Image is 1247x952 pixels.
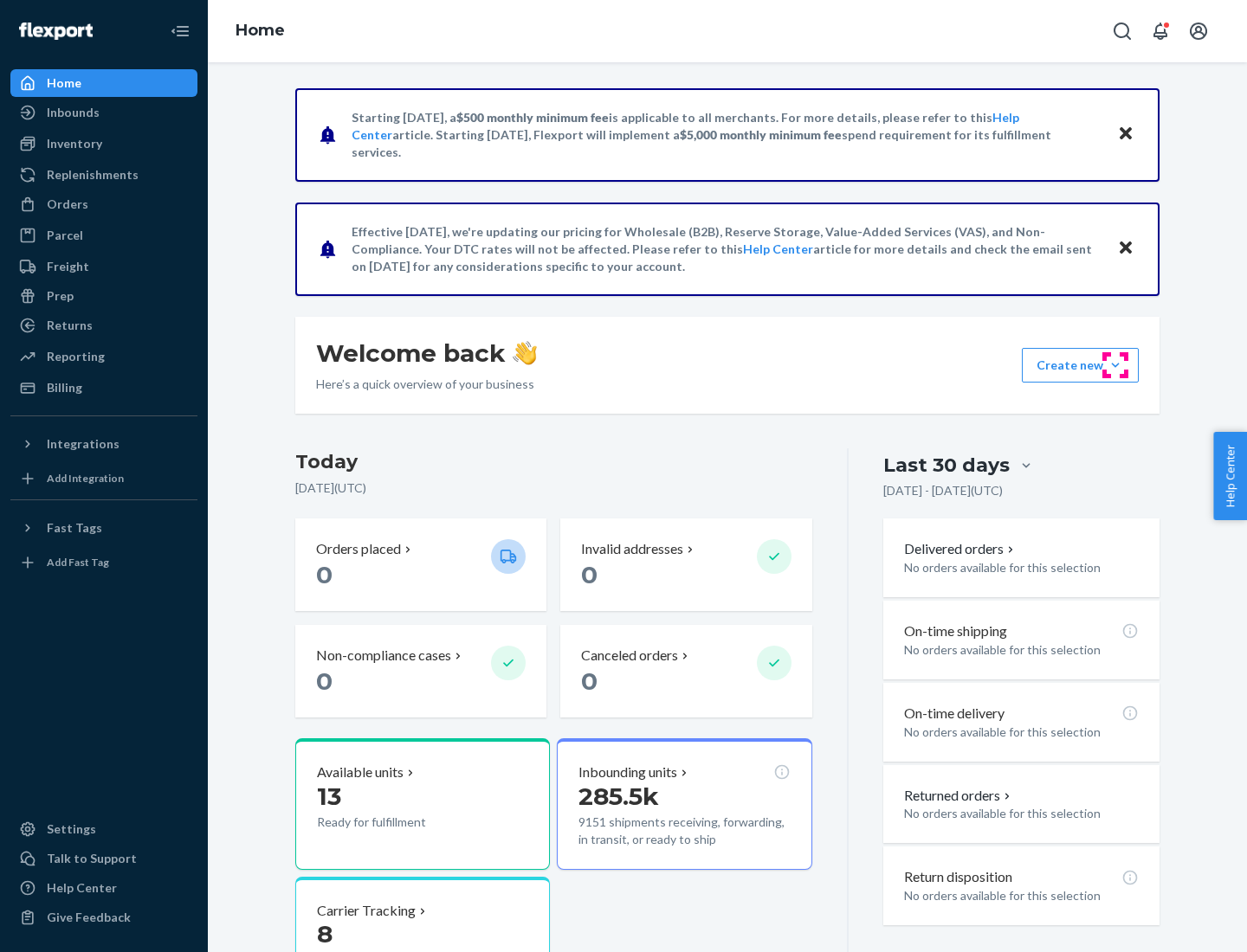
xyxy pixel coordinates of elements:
[581,646,678,666] p: Canceled orders
[222,6,299,56] ol: breadcrumbs
[316,539,401,559] p: Orders placed
[10,845,197,872] a: Talk to Support
[557,738,811,870] button: Inbounding units285.5k9151 shipments receiving, forwarding, in transit, or ready to ship
[47,135,102,152] div: Inventory
[10,222,197,249] a: Parcel
[316,338,537,369] h1: Welcome back
[1022,348,1139,383] button: Create new
[316,666,333,696] span: 0
[743,241,813,256] a: Help Center
[47,909,131,926] div: Give Feedback
[10,514,197,542] button: Fast Tags
[904,559,1139,576] p: No orders available for this selection
[10,374,197,402] a: Billing
[904,805,1139,822] p: No orders available for this selection
[295,448,812,476] h3: Today
[47,166,139,183] div: Replenishments
[352,109,1101,161] p: Starting [DATE], a is applicable to all merchants. For more details, please refer to this article...
[560,625,811,717] button: Canceled orders 0
[163,14,197,48] button: Close Navigation
[578,782,659,811] span: 285.5k
[10,465,197,492] a: Add Integration
[47,348,105,365] div: Reporting
[1143,14,1178,48] button: Open notifications
[904,724,1139,741] p: No orders available for this selection
[316,376,537,393] p: Here’s a quick overview of your business
[317,762,404,782] p: Available units
[680,127,842,142] span: $5,000 monthly minimum fee
[904,704,1005,724] p: On-time delivery
[10,161,197,189] a: Replenishments
[904,641,1139,659] p: No orders available for this selection
[10,130,197,158] a: Inventory
[904,867,1012,887] p: Return disposition
[1105,14,1140,48] button: Open Search Box
[295,625,546,717] button: Non-compliance cases 0
[10,815,197,843] a: Settings
[513,341,537,365] img: hand-wave emoji
[904,887,1139,904] p: No orders available for this selection
[236,21,285,40] a: Home
[560,518,811,611] button: Invalid addresses 0
[47,74,81,92] div: Home
[456,110,609,125] span: $500 monthly minimum fee
[581,539,683,559] p: Invalid addresses
[47,104,100,121] div: Inbounds
[316,560,333,589] span: 0
[578,814,790,848] p: 9151 shipments receiving, forwarding, in transit, or ready to ship
[19,23,93,40] img: Flexport logo
[581,666,598,696] span: 0
[295,479,812,497] p: [DATE] ( UTC )
[904,621,1007,641] p: On-time shipping
[10,69,197,97] a: Home
[317,901,416,921] p: Carrier Tracking
[47,879,117,897] div: Help Center
[295,738,550,870] button: Available units13Ready for fulfillment
[10,343,197,370] a: Reporting
[47,555,109,569] div: Add Fast Tag
[904,539,1018,559] button: Delivered orders
[316,646,451,666] p: Non-compliance cases
[1115,236,1137,261] button: Close
[47,258,89,275] div: Freight
[10,99,197,126] a: Inbounds
[47,519,102,537] div: Fast Tags
[47,227,83,244] div: Parcel
[578,762,677,782] p: Inbounding units
[47,850,137,867] div: Talk to Support
[883,452,1010,479] div: Last 30 days
[47,379,82,396] div: Billing
[10,430,197,458] button: Integrations
[904,786,1014,806] button: Returned orders
[47,287,74,305] div: Prep
[581,560,598,589] span: 0
[10,312,197,339] a: Returns
[317,919,333,949] span: 8
[47,820,96,838] div: Settings
[10,282,197,310] a: Prep
[10,904,197,931] button: Give Feedback
[10,190,197,218] a: Orders
[317,782,341,811] span: 13
[295,518,546,611] button: Orders placed 0
[10,253,197,280] a: Freight
[47,435,120,453] div: Integrations
[47,471,124,486] div: Add Integration
[1213,432,1247,520] button: Help Center
[10,549,197,576] a: Add Fast Tag
[352,223,1101,275] p: Effective [DATE], we're updating our pricing for Wholesale (B2B), Reserve Storage, Value-Added Se...
[883,482,1003,499] p: [DATE] - [DATE] ( UTC )
[47,317,93,334] div: Returns
[1115,122,1137,147] button: Close
[1181,14,1216,48] button: Open account menu
[47,196,88,213] div: Orders
[10,874,197,902] a: Help Center
[317,814,477,831] p: Ready for fulfillment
